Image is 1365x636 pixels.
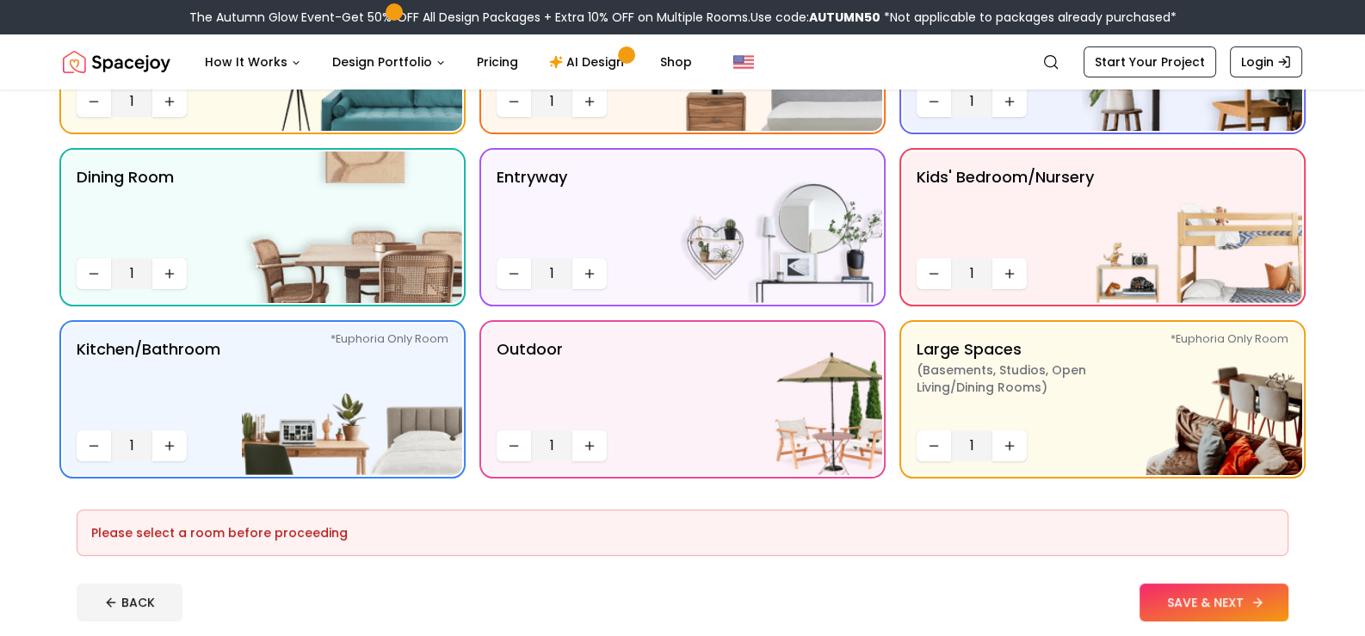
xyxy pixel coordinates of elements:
a: Shop [646,45,706,79]
button: Decrease quantity [77,258,111,289]
button: Decrease quantity [77,430,111,461]
span: 1 [958,91,985,112]
span: 1 [538,435,565,456]
button: SAVE & NEXT [1140,584,1288,621]
button: Increase quantity [152,258,187,289]
a: AI Design [535,45,643,79]
nav: Main [191,45,706,79]
button: Increase quantity [152,86,187,117]
button: Increase quantity [992,86,1027,117]
button: BACK [77,584,182,621]
img: Kitchen/Bathroom *Euphoria Only [242,324,462,475]
button: Increase quantity [992,430,1027,461]
button: Increase quantity [992,258,1027,289]
span: Use code: [750,9,880,26]
nav: Global [63,34,1302,90]
button: Decrease quantity [917,86,951,117]
span: 1 [538,263,565,284]
button: Decrease quantity [497,258,531,289]
button: Decrease quantity [917,430,951,461]
img: Spacejoy Logo [63,45,170,79]
button: Design Portfolio [318,45,460,79]
span: *Not applicable to packages already purchased* [880,9,1177,26]
b: AUTUMN50 [809,9,880,26]
span: 1 [958,263,985,284]
p: Kids' Bedroom/Nursery [917,165,1094,251]
p: entryway [497,165,567,251]
button: How It Works [191,45,315,79]
img: Kids' Bedroom/Nursery [1082,151,1302,303]
div: The Autumn Glow Event-Get 50% OFF All Design Packages + Extra 10% OFF on Multiple Rooms. [189,9,1177,26]
button: Decrease quantity [77,86,111,117]
button: Increase quantity [572,430,607,461]
img: Large Spaces *Euphoria Only [1082,324,1302,475]
p: Kitchen/Bathroom [77,337,220,423]
img: Outdoor [662,324,882,475]
button: Increase quantity [152,430,187,461]
a: Start Your Project [1084,46,1216,77]
p: Large Spaces [917,337,1132,423]
span: 1 [118,263,145,284]
span: 1 [118,435,145,456]
button: Decrease quantity [917,258,951,289]
button: Decrease quantity [497,430,531,461]
div: Please select a room before proceeding [91,524,1274,541]
img: entryway [662,151,882,303]
span: 1 [958,435,985,456]
span: ( Basements, Studios, Open living/dining rooms ) [917,361,1132,396]
img: Dining Room [242,151,462,303]
span: 1 [538,91,565,112]
img: United States [733,52,754,72]
a: Login [1230,46,1302,77]
button: Decrease quantity [497,86,531,117]
button: Increase quantity [572,258,607,289]
span: 1 [118,91,145,112]
p: Dining Room [77,165,174,251]
p: Outdoor [497,337,563,423]
a: Spacejoy [63,45,170,79]
a: Pricing [463,45,532,79]
button: Increase quantity [572,86,607,117]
